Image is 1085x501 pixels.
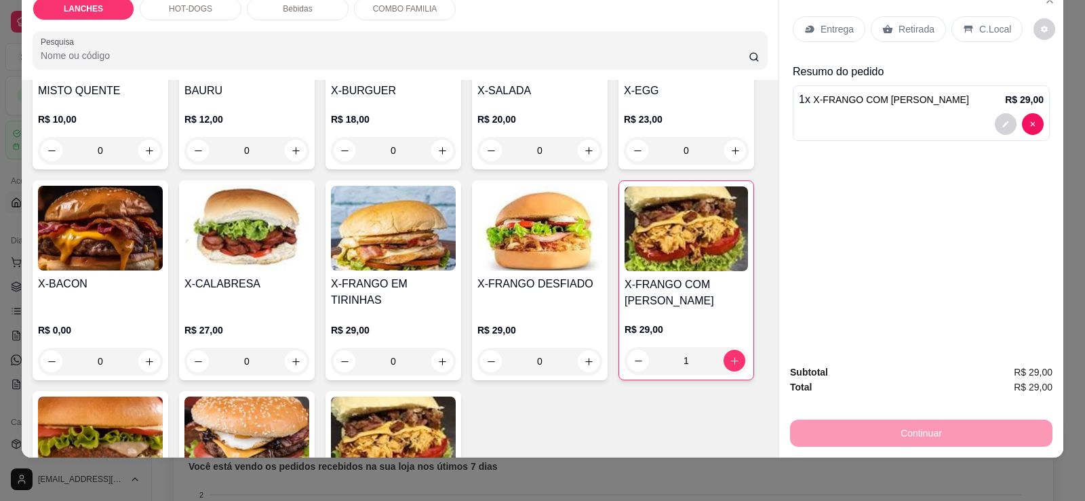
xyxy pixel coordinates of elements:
[38,323,163,337] p: R$ 0,00
[41,140,62,161] button: decrease-product-quantity
[480,140,502,161] button: decrease-product-quantity
[578,350,599,372] button: increase-product-quantity
[38,397,163,481] img: product-image
[477,186,602,270] img: product-image
[821,22,854,36] p: Entrega
[627,140,648,161] button: decrease-product-quantity
[431,350,453,372] button: increase-product-quantity
[625,277,748,309] h4: X-FRANGO COM [PERSON_NAME]
[285,350,307,372] button: increase-product-quantity
[184,186,309,270] img: product-image
[184,397,309,481] img: product-image
[799,92,969,108] p: 1 x
[1005,93,1044,106] p: R$ 29,00
[331,397,456,481] img: product-image
[184,113,309,126] p: R$ 12,00
[41,36,79,47] label: Pesquisa
[813,94,968,105] span: X-FRANGO COM [PERSON_NAME]
[627,350,649,372] button: decrease-product-quantity
[625,323,748,336] p: R$ 29,00
[477,113,602,126] p: R$ 20,00
[578,140,599,161] button: increase-product-quantity
[979,22,1011,36] p: C.Local
[184,83,309,99] h4: BAURU
[184,276,309,292] h4: X-CALABRESA
[283,3,312,14] p: Bebidas
[724,140,746,161] button: increase-product-quantity
[899,22,934,36] p: Retirada
[41,49,749,62] input: Pesquisa
[38,83,163,99] h4: MISTO QUENTE
[1022,113,1044,135] button: decrease-product-quantity
[169,3,212,14] p: HOT-DOGS
[790,367,828,378] strong: Subtotal
[334,350,355,372] button: decrease-product-quantity
[724,350,745,372] button: increase-product-quantity
[1014,380,1052,395] span: R$ 29,00
[790,382,812,393] strong: Total
[477,83,602,99] h4: X-SALADA
[477,323,602,337] p: R$ 29,00
[38,276,163,292] h4: X-BACON
[793,64,1050,80] p: Resumo do pedido
[38,113,163,126] p: R$ 10,00
[331,323,456,337] p: R$ 29,00
[187,140,209,161] button: decrease-product-quantity
[184,323,309,337] p: R$ 27,00
[285,140,307,161] button: increase-product-quantity
[477,276,602,292] h4: X-FRANGO DESFIADO
[64,3,103,14] p: LANCHES
[41,350,62,372] button: decrease-product-quantity
[373,3,437,14] p: COMBO FAMILIA
[1014,365,1052,380] span: R$ 29,00
[138,350,160,372] button: increase-product-quantity
[1033,18,1055,40] button: decrease-product-quantity
[331,83,456,99] h4: X-BURGUER
[431,140,453,161] button: increase-product-quantity
[995,113,1017,135] button: decrease-product-quantity
[187,350,209,372] button: decrease-product-quantity
[331,276,456,308] h4: X-FRANGO EM TIRINHAS
[334,140,355,161] button: decrease-product-quantity
[138,140,160,161] button: increase-product-quantity
[331,186,456,270] img: product-image
[38,186,163,270] img: product-image
[480,350,502,372] button: decrease-product-quantity
[331,113,456,126] p: R$ 18,00
[624,83,749,99] h4: X-EGG
[625,186,748,271] img: product-image
[624,113,749,126] p: R$ 23,00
